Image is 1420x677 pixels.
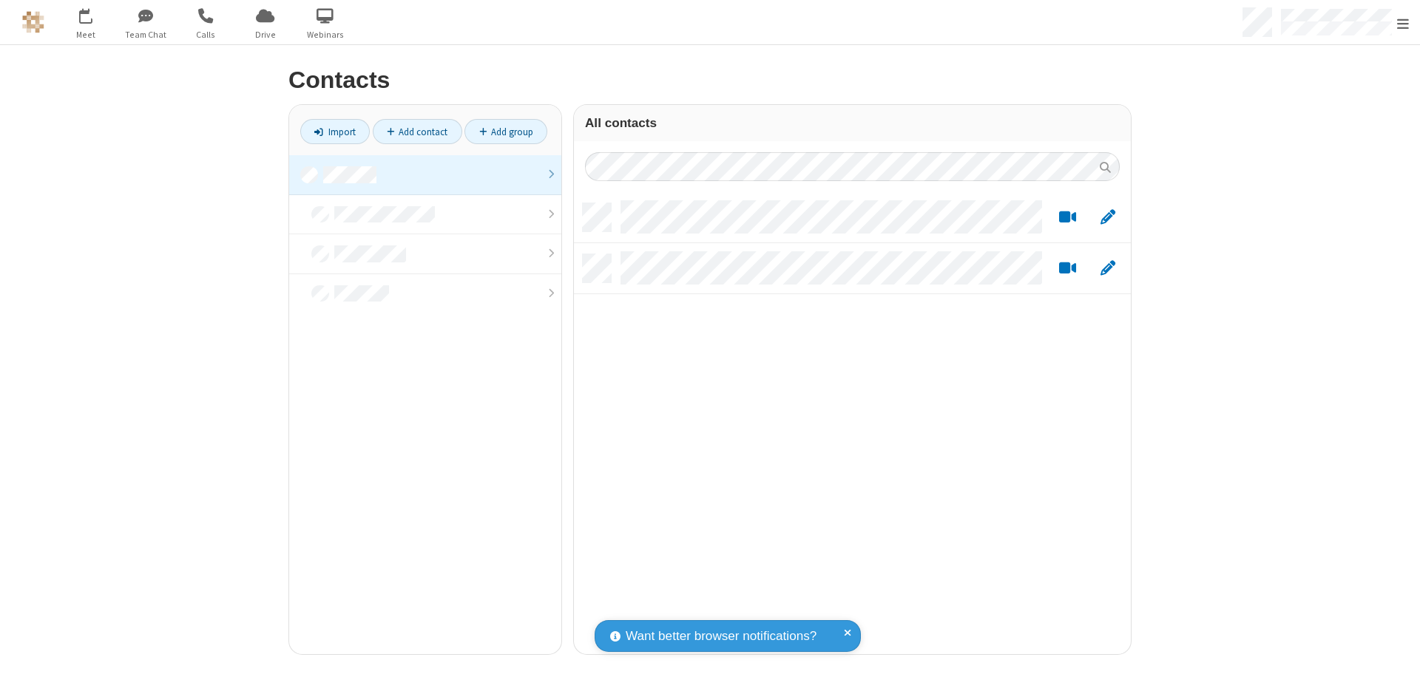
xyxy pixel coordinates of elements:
span: Meet [58,28,113,41]
button: Edit [1093,259,1122,278]
h3: All contacts [585,116,1120,130]
span: Calls [177,28,233,41]
h2: Contacts [288,67,1132,93]
button: Start a video meeting [1053,259,1082,278]
a: Import [300,119,370,144]
span: Webinars [297,28,353,41]
a: Add contact [373,119,462,144]
div: grid [574,192,1131,654]
span: Drive [237,28,293,41]
span: Want better browser notifications? [626,627,816,646]
a: Add group [464,119,547,144]
img: QA Selenium DO NOT DELETE OR CHANGE [22,11,44,33]
span: Team Chat [118,28,173,41]
button: Edit [1093,208,1122,227]
button: Start a video meeting [1053,208,1082,227]
div: 3 [89,8,98,19]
